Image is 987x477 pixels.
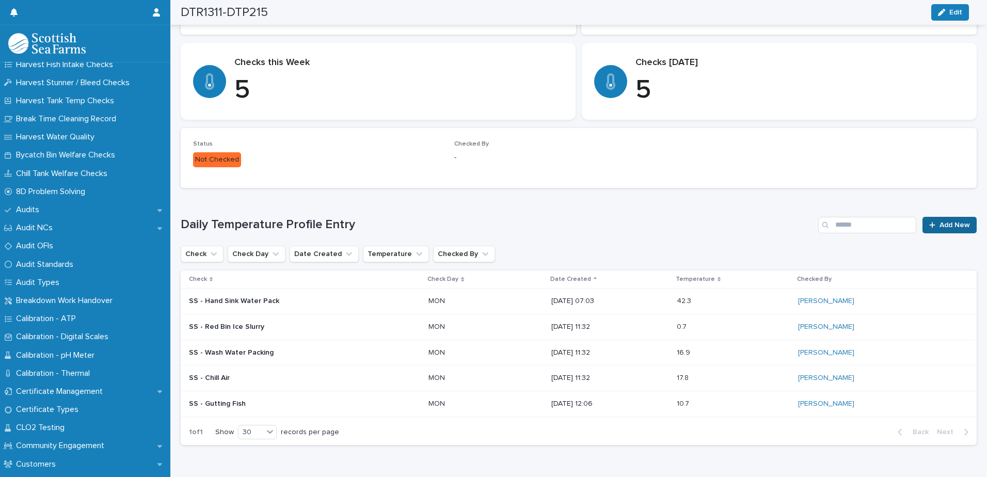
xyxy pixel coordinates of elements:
p: Audit OFIs [12,241,61,251]
p: Check Day [427,274,458,285]
h1: Daily Temperature Profile Entry [181,217,814,232]
p: Audit NCs [12,223,61,233]
p: - [454,152,703,163]
p: CLO2 Testing [12,423,73,433]
p: [DATE] 11:32 [551,348,668,357]
p: Temperature [676,274,715,285]
p: records per page [281,428,339,437]
p: Calibration - Thermal [12,369,98,378]
p: SS - Red Bin Ice Slurry [189,323,370,331]
p: 10.7 [677,397,691,408]
p: MON [428,346,447,357]
p: SS - Gutting Fish [189,400,370,408]
p: SS - Hand Sink Water Pack [189,297,370,306]
button: Temperature [363,246,429,262]
p: Bycatch Bin Welfare Checks [12,150,123,160]
p: Calibration - pH Meter [12,351,103,360]
p: 5 [234,75,563,106]
p: 8D Problem Solving [12,187,93,197]
button: Back [889,427,933,437]
p: [DATE] 11:32 [551,323,668,331]
p: Harvest Stunner / Bleed Checks [12,78,138,88]
p: Calibration - Digital Scales [12,332,117,342]
span: Status [193,141,213,147]
button: Check Day [228,246,285,262]
span: Back [906,428,929,436]
tr: SS - Gutting FishMONMON [DATE] 12:0610.710.7 [PERSON_NAME] [181,391,977,417]
tr: SS - Hand Sink Water PackMONMON [DATE] 07:0342.342.3 [PERSON_NAME] [181,288,977,314]
tr: SS - Red Bin Ice SlurryMONMON [DATE] 11:320.70.7 [PERSON_NAME] [181,314,977,340]
button: Checked By [433,246,495,262]
p: Break Time Cleaning Record [12,114,124,124]
button: Date Created [290,246,359,262]
p: Show [215,428,234,437]
p: Harvest Tank Temp Checks [12,96,122,106]
p: Harvest Fish Intake Checks [12,60,121,70]
button: Check [181,246,224,262]
p: Checked By [797,274,832,285]
p: Breakdown Work Handover [12,296,121,306]
p: Certificate Management [12,387,111,396]
p: Audits [12,205,47,215]
p: [DATE] 07:03 [551,297,668,306]
p: MON [428,397,447,408]
span: Add New [940,221,970,229]
p: MON [428,295,447,306]
a: [PERSON_NAME] [798,323,854,331]
p: Community Engagement [12,441,113,451]
p: Audit Standards [12,260,82,269]
p: MON [428,321,447,331]
p: SS - Chill Air [189,374,370,383]
a: [PERSON_NAME] [798,400,854,408]
tr: SS - Chill AirMONMON [DATE] 11:3217.817.8 [PERSON_NAME] [181,365,977,391]
p: SS - Wash Water Packing [189,348,370,357]
input: Search [818,217,916,233]
p: 0.7 [677,321,689,331]
p: [DATE] 11:32 [551,374,668,383]
p: Harvest Water Quality [12,132,103,142]
p: MON [428,372,447,383]
div: Not Checked [193,152,241,167]
div: 30 [238,427,263,438]
h2: DTR1311-DTP215 [181,5,268,20]
a: [PERSON_NAME] [798,297,854,306]
p: Certificate Types [12,405,87,415]
img: mMrefqRFQpe26GRNOUkG [8,33,86,54]
p: 17.8 [677,372,691,383]
p: 42.3 [677,295,693,306]
p: Calibration - ATP [12,314,84,324]
p: [DATE] 12:06 [551,400,668,408]
p: 16.9 [677,346,692,357]
p: Checks [DATE] [635,57,964,69]
a: Add New [922,217,977,233]
tr: SS - Wash Water PackingMONMON [DATE] 11:3216.916.9 [PERSON_NAME] [181,340,977,365]
p: 5 [635,75,964,106]
p: Date Created [550,274,591,285]
p: Check [189,274,207,285]
span: Checked By [454,141,489,147]
p: Customers [12,459,64,469]
p: Chill Tank Welfare Checks [12,169,116,179]
span: Next [937,428,960,436]
p: Checks this Week [234,57,563,69]
button: Edit [931,4,969,21]
a: [PERSON_NAME] [798,348,854,357]
p: Audit Types [12,278,68,288]
p: 1 of 1 [181,420,211,445]
span: Edit [949,9,962,16]
a: [PERSON_NAME] [798,374,854,383]
button: Next [933,427,977,437]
